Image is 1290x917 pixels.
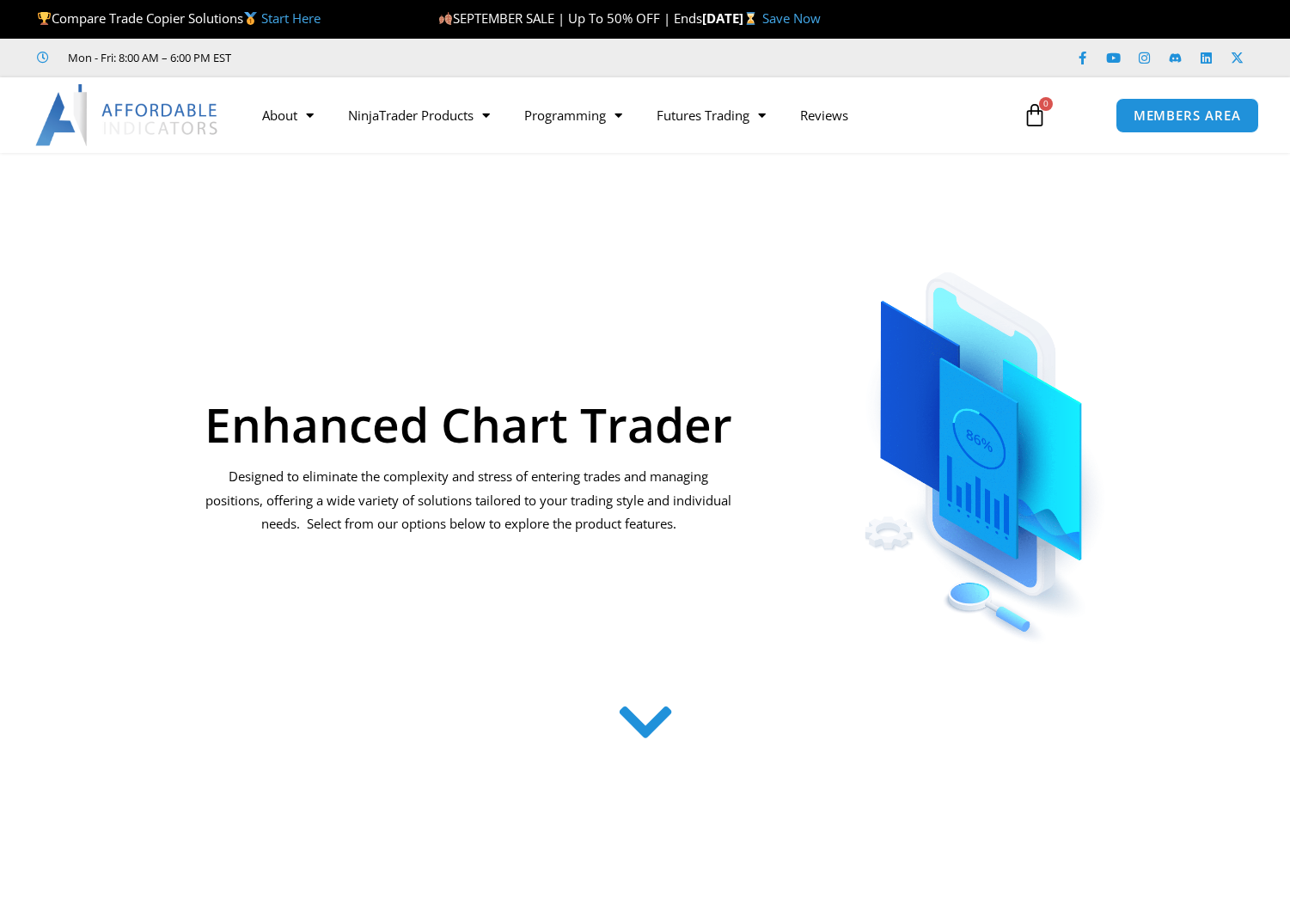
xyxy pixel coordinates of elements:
img: 🍂 [439,12,452,25]
span: SEPTEMBER SALE | Up To 50% OFF | Ends [438,9,702,27]
strong: [DATE] [702,9,761,27]
img: LogoAI [35,84,220,146]
span: Mon - Fri: 8:00 AM – 6:00 PM EST [64,47,231,68]
a: MEMBERS AREA [1116,98,1259,133]
a: About [245,95,331,135]
a: Start Here [261,9,321,27]
img: 🏆 [38,12,51,25]
span: Compare Trade Copier Solutions [37,9,321,27]
nav: Menu [245,95,1006,135]
a: NinjaTrader Products [331,95,507,135]
h1: Enhanced Chart Trader [204,400,734,448]
a: Programming [507,95,639,135]
a: Save Now [762,9,821,27]
a: Futures Trading [639,95,783,135]
iframe: Customer reviews powered by Trustpilot [255,49,513,66]
span: MEMBERS AREA [1134,109,1241,122]
p: Designed to eliminate the complexity and stress of entering trades and managing positions, offeri... [204,465,734,537]
img: ⌛ [744,12,757,25]
a: Reviews [783,95,865,135]
a: 0 [997,90,1073,140]
span: 0 [1039,97,1053,111]
img: 🥇 [244,12,257,25]
img: ChartTrader | Affordable Indicators – NinjaTrader [808,230,1159,649]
